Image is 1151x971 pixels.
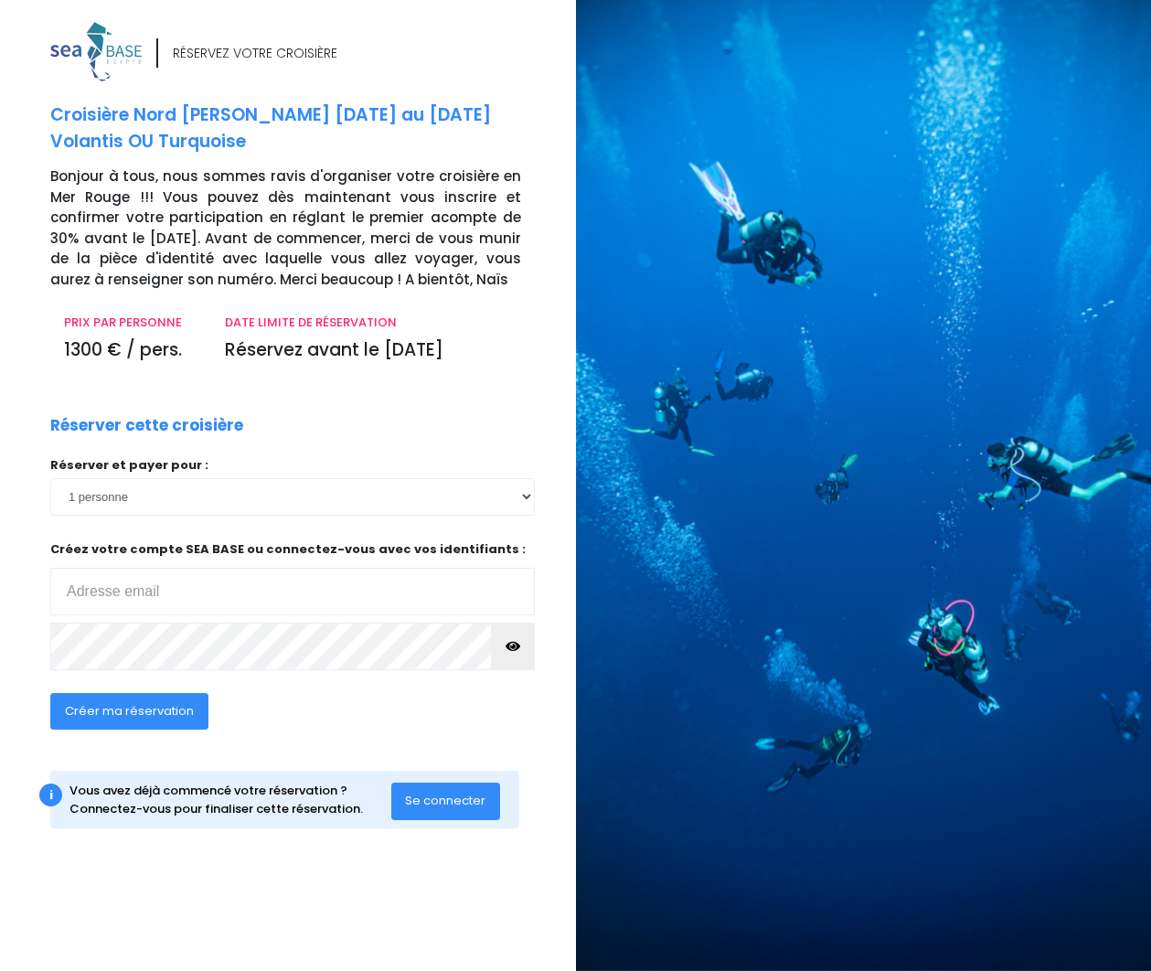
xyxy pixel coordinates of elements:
p: PRIX PAR PERSONNE [64,314,197,332]
p: Bonjour à tous, nous sommes ravis d'organiser votre croisière en Mer Rouge !!! Vous pouvez dès ma... [50,166,562,290]
img: logo_color1.png [50,22,142,81]
input: Adresse email [50,568,535,615]
p: Croisière Nord [PERSON_NAME] [DATE] au [DATE] Volantis OU Turquoise [50,102,562,155]
p: 1300 € / pers. [64,337,197,364]
div: RÉSERVEZ VOTRE CROISIÈRE [173,44,337,63]
span: Se connecter [405,792,485,809]
span: Créer ma réservation [65,702,194,720]
p: Réserver cette croisière [50,414,243,438]
div: Vous avez déjà commencé votre réservation ? Connectez-vous pour finaliser cette réservation. [69,782,391,817]
div: i [39,784,62,806]
button: Se connecter [391,783,501,819]
p: Réserver et payer pour : [50,456,535,475]
a: Se connecter [391,793,501,808]
p: DATE LIMITE DE RÉSERVATION [225,314,520,332]
p: Créez votre compte SEA BASE ou connectez-vous avec vos identifiants : [50,540,535,616]
p: Réservez avant le [DATE] [225,337,520,364]
button: Créer ma réservation [50,693,208,730]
